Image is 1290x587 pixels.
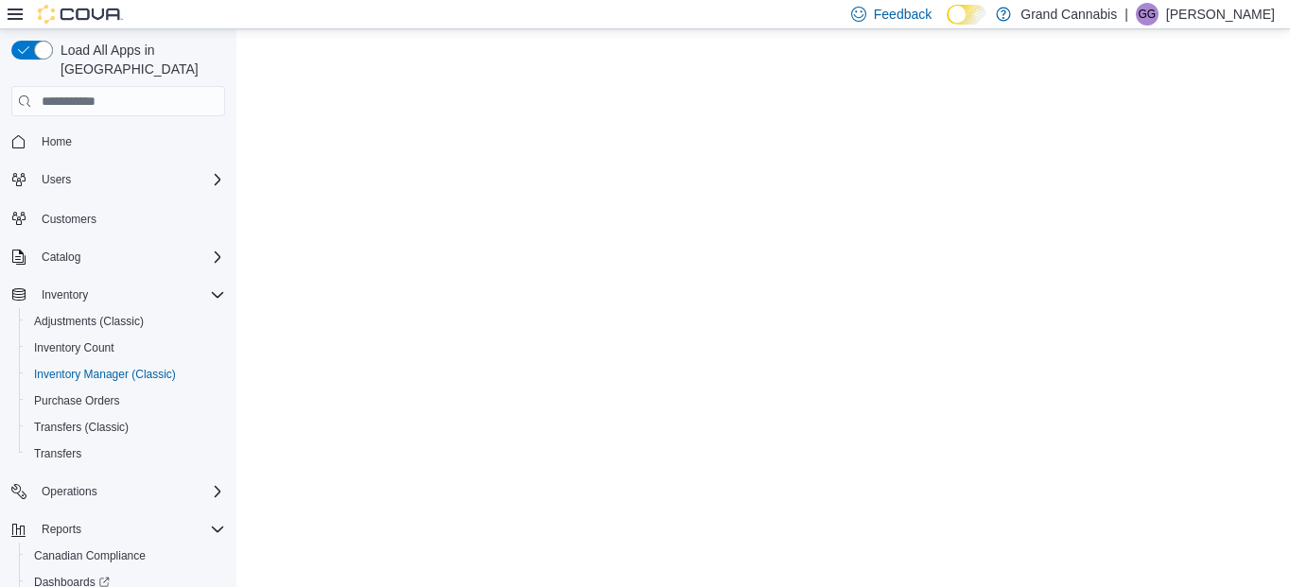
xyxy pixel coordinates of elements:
[42,522,81,537] span: Reports
[26,389,128,412] a: Purchase Orders
[874,5,932,24] span: Feedback
[26,363,183,386] a: Inventory Manager (Classic)
[34,340,114,355] span: Inventory Count
[26,544,153,567] a: Canadian Compliance
[19,361,233,388] button: Inventory Manager (Classic)
[4,204,233,232] button: Customers
[42,212,96,227] span: Customers
[42,287,88,302] span: Inventory
[4,516,233,543] button: Reports
[34,518,89,541] button: Reports
[19,335,233,361] button: Inventory Count
[34,284,96,306] button: Inventory
[42,172,71,187] span: Users
[26,442,89,465] a: Transfers
[947,5,986,25] input: Dark Mode
[1020,3,1117,26] p: Grand Cannabis
[19,543,233,569] button: Canadian Compliance
[34,480,225,503] span: Operations
[26,310,225,333] span: Adjustments (Classic)
[53,41,225,78] span: Load All Apps in [GEOGRAPHIC_DATA]
[26,337,122,359] a: Inventory Count
[4,166,233,193] button: Users
[1166,3,1275,26] p: [PERSON_NAME]
[26,337,225,359] span: Inventory Count
[34,393,120,408] span: Purchase Orders
[19,308,233,335] button: Adjustments (Classic)
[1136,3,1159,26] div: Greg Gaudreau
[34,246,88,268] button: Catalog
[19,414,233,440] button: Transfers (Classic)
[19,440,233,467] button: Transfers
[34,367,176,382] span: Inventory Manager (Classic)
[42,484,97,499] span: Operations
[42,134,72,149] span: Home
[1124,3,1128,26] p: |
[4,282,233,308] button: Inventory
[1139,3,1157,26] span: GG
[34,314,144,329] span: Adjustments (Classic)
[34,480,105,503] button: Operations
[34,208,104,231] a: Customers
[34,206,225,230] span: Customers
[26,442,225,465] span: Transfers
[34,284,225,306] span: Inventory
[34,548,146,563] span: Canadian Compliance
[34,168,78,191] button: Users
[34,168,225,191] span: Users
[4,244,233,270] button: Catalog
[34,518,225,541] span: Reports
[947,25,948,26] span: Dark Mode
[4,478,233,505] button: Operations
[34,129,225,153] span: Home
[34,446,81,461] span: Transfers
[19,388,233,414] button: Purchase Orders
[26,544,225,567] span: Canadian Compliance
[4,128,233,155] button: Home
[26,363,225,386] span: Inventory Manager (Classic)
[34,130,79,153] a: Home
[26,310,151,333] a: Adjustments (Classic)
[38,5,123,24] img: Cova
[26,389,225,412] span: Purchase Orders
[34,420,129,435] span: Transfers (Classic)
[42,250,80,265] span: Catalog
[26,416,136,439] a: Transfers (Classic)
[26,416,225,439] span: Transfers (Classic)
[34,246,225,268] span: Catalog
